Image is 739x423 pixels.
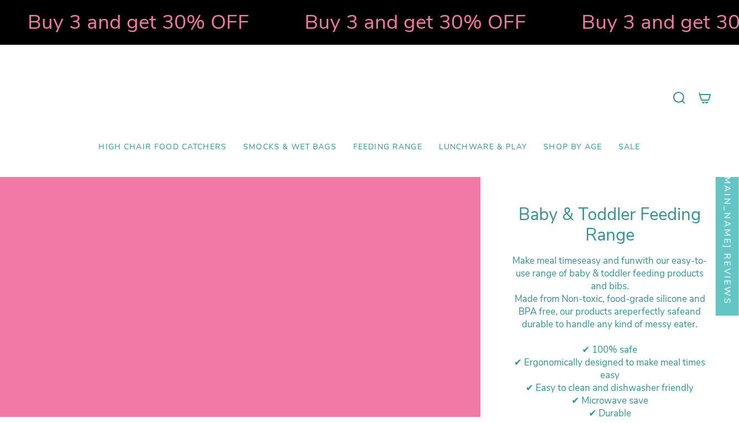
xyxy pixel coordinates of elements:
[610,134,649,160] a: SALE
[508,293,711,331] div: M
[431,134,535,160] a: Lunchware & Play
[581,254,635,267] strong: easy and fun
[439,143,527,152] span: Lunchware & Play
[508,407,711,420] div: ✔ Durable
[98,143,227,152] span: High Chair Food Catchers
[508,254,711,293] div: Make meal times with our easy-to-use range of baby & toddler feeding products and bibs.
[508,356,711,382] div: ✔ Ergonomically designed to make meal times easy
[302,8,524,36] strong: Buy 3 and get 30% OFF
[543,143,602,152] span: Shop by Age
[572,394,648,407] span: ✔ Microwave save
[353,143,422,152] span: Feeding Range
[508,382,711,394] div: ✔ Easy to clean and dishwasher friendly
[518,293,705,331] span: ade from Non-toxic, food-grade silicone and BPA free, our products are and durable to handle any ...
[25,8,247,36] strong: Buy 3 and get 30% OFF
[243,143,337,152] span: Smocks & Wet Bags
[627,305,685,318] strong: perfectly safe
[508,343,711,356] div: ✔ 100% safe
[235,134,345,160] a: Smocks & Wet Bags
[274,61,465,134] a: Mumma’s Little Helpers
[619,143,641,152] span: SALE
[535,134,610,160] a: Shop by Age
[345,134,431,160] a: Feeding Range
[716,131,739,315] div: Click to open Judge.me floating reviews tab
[90,134,235,160] a: High Chair Food Catchers
[508,205,711,246] h1: Baby & Toddler Feeding Range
